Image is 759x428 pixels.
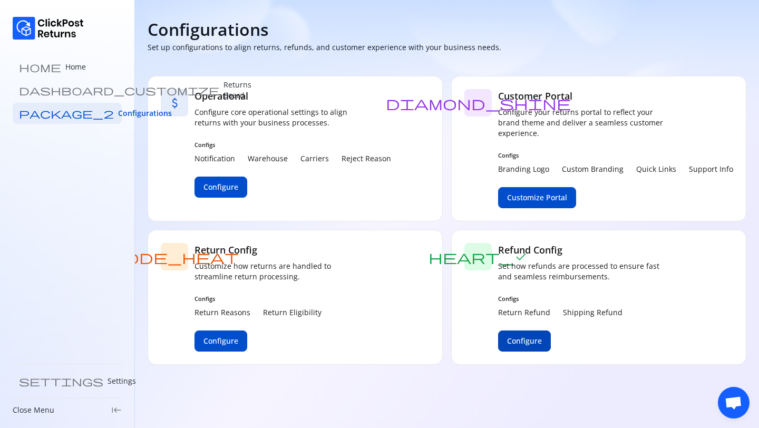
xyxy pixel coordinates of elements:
[194,153,235,164] p: Notification
[636,164,676,174] p: Quick Links
[111,405,122,415] span: keyboard_tab_rtl
[13,405,54,415] p: Close Menu
[498,330,551,352] button: Configure
[13,80,122,101] a: dashboard_customize Returns Board
[13,17,84,40] img: Logo
[263,307,322,318] p: Return Eligibility
[689,164,733,174] p: Support Info
[168,96,182,110] span: attach_money
[386,96,571,110] span: diamond_shine
[498,107,667,139] p: Configure your returns portal to reflect your brand theme and deliver a seamless customer experie...
[194,330,247,352] button: Configure
[498,187,576,208] button: Customize Portal
[507,192,567,203] span: Customize Portal
[498,261,667,282] p: Set how refunds are processed to ensure fast and seamless reimbursements.
[19,376,103,386] span: settings
[13,371,122,392] a: settings Settings
[194,141,391,149] span: Configs
[194,177,247,198] button: Configure
[13,56,122,77] a: home Home
[19,62,61,72] span: home
[498,243,667,257] h5: Refund Config
[342,153,391,164] p: Reject Reason
[13,103,122,124] a: package_2 Configurations
[429,250,528,264] span: heart_check
[563,307,622,318] p: Shipping Refund
[194,243,363,257] h5: Return Config
[498,151,733,160] span: Configs
[194,295,363,303] span: Configs
[718,387,746,415] div: Open chat
[498,89,733,103] h5: Customer Portal
[111,250,239,264] span: mode_heat
[498,164,549,174] p: Branding Logo
[194,89,391,103] h5: Operational
[118,108,172,119] span: Configurations
[148,42,501,53] p: Set up configurations to align returns, refunds, and customer experience with your business needs.
[223,80,251,101] p: Returns Board
[13,405,122,415] div: Close Menukeyboard_tab_rtl
[562,164,624,174] p: Custom Branding
[498,307,550,318] p: Return Refund
[194,307,250,318] p: Return Reasons
[507,336,542,346] span: Configure
[203,182,238,192] span: Configure
[300,153,329,164] p: Carriers
[19,108,114,119] span: package_2
[194,261,363,282] p: Customize how returns are handled to streamline return processing.
[65,62,86,72] p: Home
[194,107,363,128] p: Configure core operational settings to align returns with your business processes.
[19,85,219,95] span: dashboard_customize
[248,153,288,164] p: Warehouse
[108,376,136,386] p: Settings
[203,336,238,346] span: Configure
[148,19,269,40] h4: Configurations
[498,295,667,303] span: Configs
